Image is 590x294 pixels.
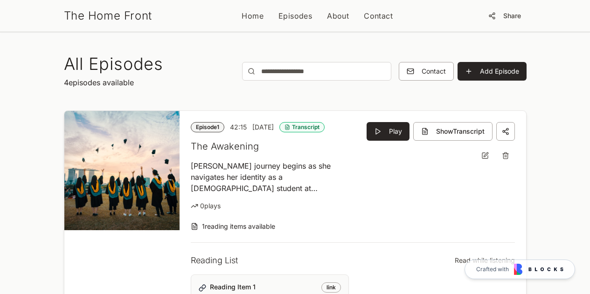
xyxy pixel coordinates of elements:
[465,260,575,279] a: Crafted with
[200,201,221,211] span: 0 plays
[503,11,521,21] span: Share
[483,7,527,24] button: Share
[413,122,493,141] button: ShowTranscript
[191,254,238,267] h4: Reading List
[64,55,164,73] h1: All Episodes
[399,62,454,81] button: Contact
[64,111,180,230] img: The Awakening
[278,10,312,21] a: Episodes
[364,10,393,21] a: Contact
[252,123,274,132] span: [DATE]
[64,77,164,88] p: 4 episodes available
[64,8,152,23] a: The Home Front
[191,160,355,194] p: [PERSON_NAME] journey begins as she navigates her identity as a [DEMOGRAPHIC_DATA] student at [GE...
[230,123,247,132] span: 42:15
[191,122,224,132] div: Episode 1
[202,222,275,231] span: 1 reading items available
[210,282,318,292] h5: Reading Item 1
[242,10,264,21] a: Home
[327,10,349,21] a: About
[279,122,325,132] div: Transcript
[455,256,515,265] span: Read while listening
[321,282,341,293] div: link
[191,140,355,153] h3: The Awakening
[367,122,410,141] button: Play
[476,266,509,273] span: Crafted with
[458,62,527,81] button: Add Episode
[514,264,563,275] img: Blocks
